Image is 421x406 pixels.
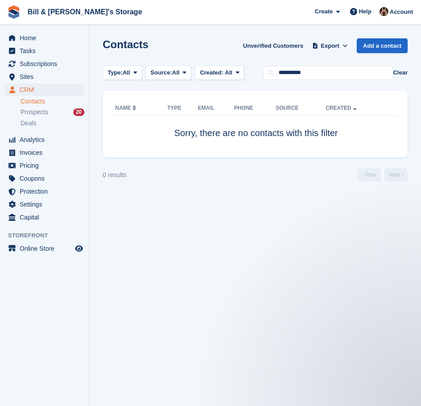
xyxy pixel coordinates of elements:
span: All [123,68,130,77]
a: menu [4,198,84,211]
a: Contacts [21,97,84,106]
nav: Page [356,168,409,182]
img: Jack Bottesch [379,7,388,16]
span: Pricing [20,159,73,172]
a: Deals [21,119,84,128]
span: Account [390,8,413,17]
span: Sites [20,70,73,83]
a: menu [4,172,84,185]
span: Storefront [8,231,89,240]
span: Prospects [21,108,48,116]
a: menu [4,159,84,172]
a: menu [4,146,84,159]
th: Source [275,101,325,116]
a: Name [115,105,138,111]
a: menu [4,242,84,255]
th: Email [198,101,234,116]
img: stora-icon-8386f47178a22dfd0bd8f6a31ec36ba5ce8667c1dd55bd0f319d3a0aa187defe.svg [7,5,21,19]
button: Export [310,38,350,53]
span: Home [20,32,73,44]
a: menu [4,83,84,96]
button: Created: All [195,66,244,80]
span: All [225,69,233,76]
a: Created [325,105,358,111]
span: Protection [20,185,73,198]
a: Add a contact [357,38,408,53]
a: Previous [358,168,381,182]
span: CRM [20,83,73,96]
a: Prospects 20 [21,108,84,117]
a: Bill & [PERSON_NAME]'s Storage [24,4,146,19]
span: Type: [108,68,123,77]
button: Clear [393,68,408,77]
button: Type: All [103,66,142,80]
a: Preview store [74,243,84,254]
span: Invoices [20,146,73,159]
span: Created: [200,69,224,76]
span: Coupons [20,172,73,185]
span: Deals [21,119,37,128]
span: Analytics [20,133,73,146]
span: Settings [20,198,73,211]
h1: Contacts [103,38,149,50]
span: Sorry, there are no contacts with this filter [174,128,338,138]
a: menu [4,133,84,146]
span: Source: [150,68,172,77]
a: menu [4,185,84,198]
span: Online Store [20,242,73,255]
span: Tasks [20,45,73,57]
a: Unverified Customers [239,38,307,53]
a: menu [4,58,84,70]
a: menu [4,70,84,83]
a: Next [384,168,408,182]
span: Help [359,7,371,16]
span: All [172,68,180,77]
span: Export [321,41,339,50]
th: Type [167,101,198,116]
a: menu [4,211,84,224]
a: menu [4,32,84,44]
button: Source: All [146,66,192,80]
a: menu [4,45,84,57]
span: Create [315,7,333,16]
span: Capital [20,211,73,224]
div: 0 results [103,170,126,180]
th: Phone [234,101,275,116]
div: 20 [73,108,84,116]
span: Subscriptions [20,58,73,70]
